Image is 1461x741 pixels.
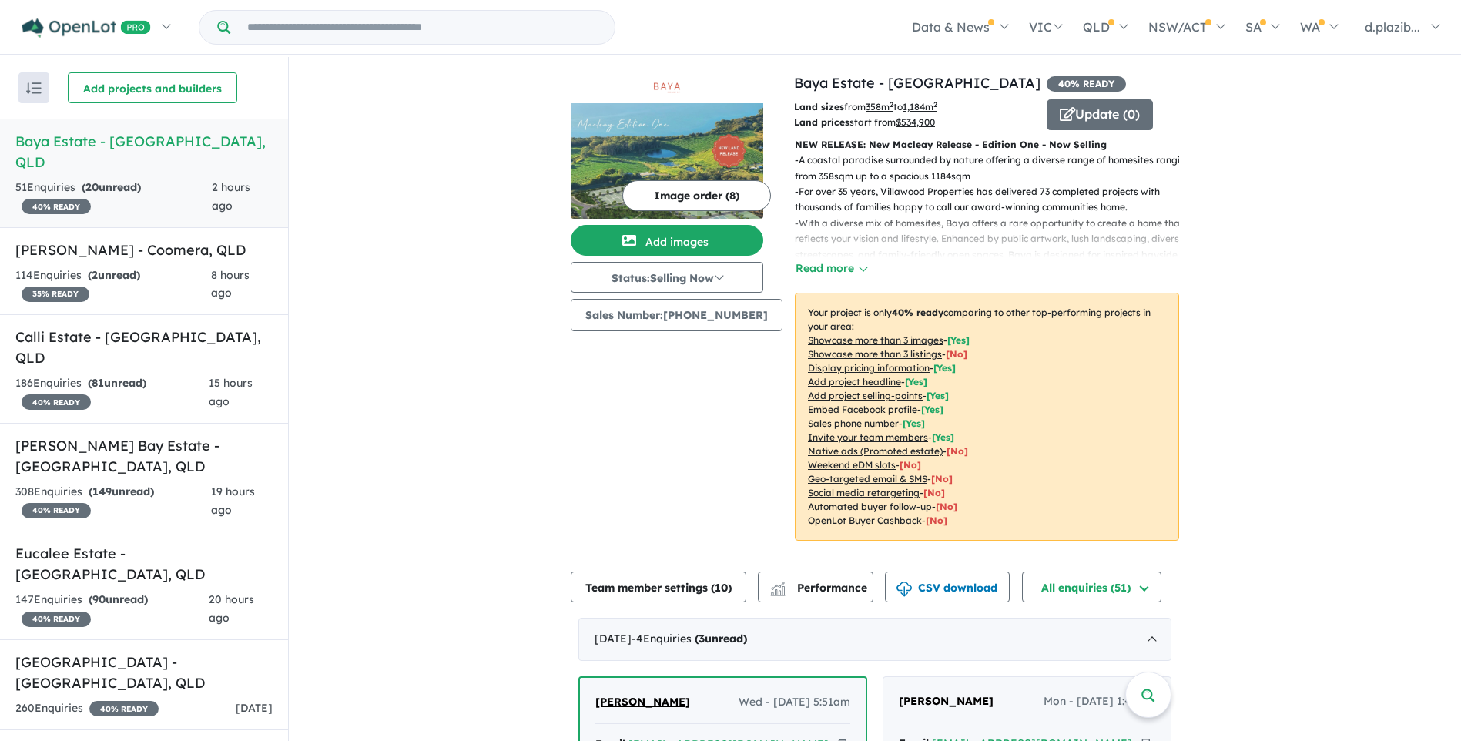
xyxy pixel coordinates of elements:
[795,153,1191,184] p: - A coastal paradise surrounded by nature offering a diverse range of homesites ranging from 358s...
[1365,19,1420,35] span: d.plazib...
[923,487,945,498] span: [No]
[758,572,873,602] button: Performance
[15,327,273,368] h5: Calli Estate - [GEOGRAPHIC_DATA] , QLD
[946,348,967,360] span: [ No ]
[15,591,209,628] div: 147 Enquir ies
[795,137,1179,153] p: NEW RELEASE: New Macleay Release - Edition One - Now Selling
[770,586,786,596] img: bar-chart.svg
[92,376,104,390] span: 81
[772,581,867,595] span: Performance
[808,404,917,415] u: Embed Facebook profile
[571,262,763,293] button: Status:Selling Now
[1044,692,1155,711] span: Mon - [DATE] 1:40pm
[571,72,763,219] a: Baya Estate - Redland Bay LogoBaya Estate - Redland Bay
[794,116,849,128] b: Land prices
[89,592,148,606] strong: ( unread)
[1047,76,1126,92] span: 40 % READY
[88,376,146,390] strong: ( unread)
[212,180,250,213] span: 2 hours ago
[22,18,151,38] img: Openlot PRO Logo White
[622,180,771,211] button: Image order (8)
[947,445,968,457] span: [No]
[795,184,1191,216] p: - For over 35 years, Villawood Properties has delivered 73 completed projects with thousands of f...
[15,652,273,693] h5: [GEOGRAPHIC_DATA] - [GEOGRAPHIC_DATA] , QLD
[794,99,1035,115] p: from
[89,484,154,498] strong: ( unread)
[890,100,893,109] sup: 2
[92,484,112,498] span: 149
[88,268,140,282] strong: ( unread)
[22,503,91,518] span: 40 % READY
[795,293,1179,541] p: Your project is only comparing to other top-performing projects in your area: - - - - - - - - - -...
[15,374,209,411] div: 186 Enquir ies
[896,582,912,597] img: download icon
[632,632,747,645] span: - 4 Enquir ies
[89,701,159,716] span: 40 % READY
[903,417,925,429] span: [ Yes ]
[794,115,1035,130] p: start from
[936,501,957,512] span: [No]
[771,582,785,590] img: line-chart.svg
[15,179,212,216] div: 51 Enquir ies
[571,572,746,602] button: Team member settings (10)
[1047,99,1153,130] button: Update (0)
[211,484,255,517] span: 19 hours ago
[900,459,921,471] span: [No]
[715,581,728,595] span: 10
[927,390,949,401] span: [ Yes ]
[932,431,954,443] span: [ Yes ]
[92,268,98,282] span: 2
[571,299,782,331] button: Sales Number:[PHONE_NUMBER]
[1022,572,1161,602] button: All enquiries (51)
[808,390,923,401] u: Add project selling-points
[794,101,844,112] b: Land sizes
[15,699,159,718] div: 260 Enquir ies
[905,376,927,387] span: [ Yes ]
[695,632,747,645] strong: ( unread)
[82,180,141,194] strong: ( unread)
[808,417,899,429] u: Sales phone number
[577,79,757,97] img: Baya Estate - Redland Bay Logo
[899,692,994,711] a: [PERSON_NAME]
[85,180,99,194] span: 20
[15,267,211,303] div: 114 Enquir ies
[808,445,943,457] u: Native ads (Promoted estate)
[892,307,943,318] b: 40 % ready
[236,701,273,715] span: [DATE]
[22,287,89,302] span: 35 % READY
[933,362,956,374] span: [ Yes ]
[808,376,901,387] u: Add project headline
[795,216,1191,279] p: - With a diverse mix of homesites, Baya offers a rare opportunity to create a home that reflects ...
[808,459,896,471] u: Weekend eDM slots
[903,101,937,112] u: 1,184 m
[571,103,763,219] img: Baya Estate - Redland Bay
[15,543,273,585] h5: Eucalee Estate - [GEOGRAPHIC_DATA] , QLD
[595,695,690,709] span: [PERSON_NAME]
[15,483,211,520] div: 308 Enquir ies
[209,592,254,625] span: 20 hours ago
[68,72,237,103] button: Add projects and builders
[595,693,690,712] a: [PERSON_NAME]
[22,394,91,410] span: 40 % READY
[571,225,763,256] button: Add images
[699,632,705,645] span: 3
[947,334,970,346] span: [ Yes ]
[22,612,91,627] span: 40 % READY
[808,334,943,346] u: Showcase more than 3 images
[808,348,942,360] u: Showcase more than 3 listings
[739,693,850,712] span: Wed - [DATE] 5:51am
[15,240,273,260] h5: [PERSON_NAME] - Coomera , QLD
[893,101,937,112] span: to
[808,487,920,498] u: Social media retargeting
[15,131,273,173] h5: Baya Estate - [GEOGRAPHIC_DATA] , QLD
[22,199,91,214] span: 40 % READY
[209,376,253,408] span: 15 hours ago
[211,268,250,300] span: 8 hours ago
[578,618,1171,661] div: [DATE]
[899,694,994,708] span: [PERSON_NAME]
[808,501,932,512] u: Automated buyer follow-up
[808,473,927,484] u: Geo-targeted email & SMS
[233,11,612,44] input: Try estate name, suburb, builder or developer
[921,404,943,415] span: [ Yes ]
[794,74,1040,92] a: Baya Estate - [GEOGRAPHIC_DATA]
